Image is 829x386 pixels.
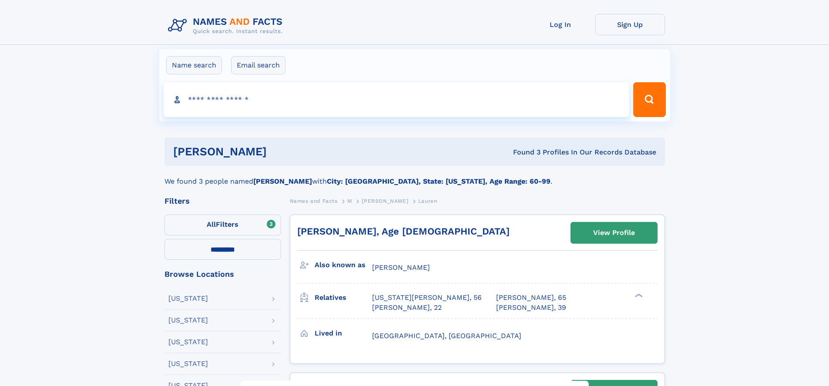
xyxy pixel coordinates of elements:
[496,293,566,302] a: [PERSON_NAME], 65
[362,198,408,204] span: [PERSON_NAME]
[290,195,338,206] a: Names and Facts
[164,82,630,117] input: search input
[164,14,290,37] img: Logo Names and Facts
[327,177,550,185] b: City: [GEOGRAPHIC_DATA], State: [US_STATE], Age Range: 60-99
[633,293,643,299] div: ❯
[372,303,442,312] a: [PERSON_NAME], 22
[362,195,408,206] a: [PERSON_NAME]
[372,332,521,340] span: [GEOGRAPHIC_DATA], [GEOGRAPHIC_DATA]
[347,198,352,204] span: M
[633,82,665,117] button: Search Button
[207,220,216,228] span: All
[168,317,208,324] div: [US_STATE]
[571,222,657,243] a: View Profile
[164,270,281,278] div: Browse Locations
[297,226,510,237] a: [PERSON_NAME], Age [DEMOGRAPHIC_DATA]
[315,290,372,305] h3: Relatives
[315,326,372,341] h3: Lived in
[164,215,281,235] label: Filters
[231,56,285,74] label: Email search
[315,258,372,272] h3: Also known as
[347,195,352,206] a: M
[164,197,281,205] div: Filters
[253,177,312,185] b: [PERSON_NAME]
[372,293,482,302] a: [US_STATE][PERSON_NAME], 56
[496,303,566,312] a: [PERSON_NAME], 39
[390,148,656,157] div: Found 3 Profiles In Our Records Database
[164,166,665,187] div: We found 3 people named with .
[168,339,208,346] div: [US_STATE]
[166,56,222,74] label: Name search
[168,360,208,367] div: [US_STATE]
[372,263,430,272] span: [PERSON_NAME]
[593,223,635,243] div: View Profile
[526,14,595,35] a: Log In
[595,14,665,35] a: Sign Up
[168,295,208,302] div: [US_STATE]
[418,198,437,204] span: Lauren
[173,146,390,157] h1: [PERSON_NAME]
